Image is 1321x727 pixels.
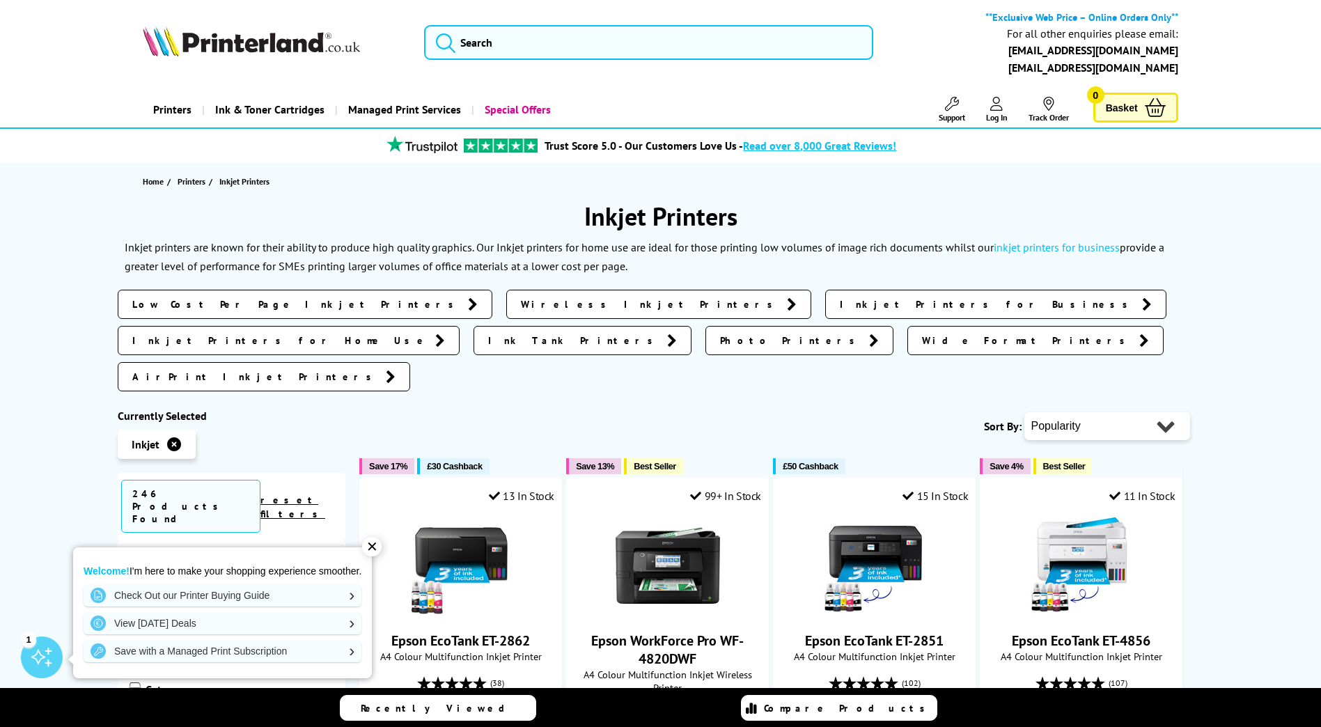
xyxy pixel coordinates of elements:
[1106,98,1138,117] span: Basket
[783,461,838,471] span: £50 Cashback
[409,513,513,618] img: Epson EcoTank ET-2862
[143,174,167,189] a: Home
[1033,458,1093,474] button: Best Seller
[84,565,361,577] p: I'm here to make your shopping experience smoother.
[939,112,965,123] span: Support
[359,458,414,474] button: Save 17%
[939,97,965,123] a: Support
[773,458,845,474] button: £50 Cashback
[591,632,744,668] a: Epson WorkForce Pro WF-4820DWF
[84,565,130,577] strong: Welcome!
[132,297,461,311] span: Low Cost Per Page Inkjet Printers
[118,362,410,391] a: AirPrint Inkjet Printers
[840,297,1135,311] span: Inkjet Printers for Business
[922,334,1132,347] span: Wide Format Printers
[980,458,1030,474] button: Save 4%
[1093,93,1178,123] a: Basket 0
[574,668,761,694] span: A4 Colour Multifunction Inkjet Wireless Printer
[488,334,660,347] span: Ink Tank Printers
[781,650,968,663] span: A4 Colour Multifunction Inkjet Printer
[616,607,720,620] a: Epson WorkForce Pro WF-4820DWF
[1043,461,1086,471] span: Best Seller
[822,607,927,620] a: Epson EcoTank ET-2851
[335,92,471,127] a: Managed Print Services
[902,670,921,696] span: (102)
[178,174,205,189] span: Printers
[143,26,407,59] a: Printerland Logo
[125,240,1164,273] p: Inkjet printers are known for their ability to produce high quality graphics. Our Inkjet printers...
[907,326,1164,355] a: Wide Format Printers
[260,494,325,520] a: reset filters
[121,480,260,533] span: 246 Products Found
[825,290,1166,319] a: Inkjet Printers for Business
[361,702,519,714] span: Recently Viewed
[902,489,968,503] div: 15 In Stock
[84,612,361,634] a: View [DATE] Deals
[409,607,513,620] a: Epson EcoTank ET-2862
[985,10,1178,24] b: **Exclusive Web Price – Online Orders Only**
[143,92,202,127] a: Printers
[690,489,761,503] div: 99+ In Stock
[380,136,464,153] img: trustpilot rating
[417,458,489,474] button: £30 Cashback
[84,640,361,662] a: Save with a Managed Print Subscription
[720,334,862,347] span: Photo Printers
[146,682,336,699] span: Category
[987,650,1175,663] span: A4 Colour Multifunction Inkjet Printer
[464,139,538,153] img: trustpilot rating
[219,176,269,187] span: Inkjet Printers
[1012,632,1150,650] a: Epson EcoTank ET-4856
[990,461,1023,471] span: Save 4%
[743,139,896,153] span: Read over 8,000 Great Reviews!
[143,26,360,56] img: Printerland Logo
[986,97,1008,123] a: Log In
[1029,607,1134,620] a: Epson EcoTank ET-4856
[178,174,209,189] a: Printers
[1087,86,1104,104] span: 0
[132,437,159,451] span: Inkjet
[391,632,530,650] a: Epson EcoTank ET-2862
[1007,27,1178,40] div: For all other enquiries please email:
[805,632,944,650] a: Epson EcoTank ET-2851
[489,489,554,503] div: 13 In Stock
[474,326,691,355] a: Ink Tank Printers
[1029,513,1134,618] img: Epson EcoTank ET-4856
[118,200,1204,233] h1: Inkjet Printers
[624,458,683,474] button: Best Seller
[566,458,621,474] button: Save 13%
[1109,670,1127,696] span: (107)
[471,92,561,127] a: Special Offers
[340,695,536,721] a: Recently Viewed
[490,670,504,696] span: (38)
[84,584,361,607] a: Check Out our Printer Buying Guide
[215,92,325,127] span: Ink & Toner Cartridges
[545,139,896,153] a: Trust Score 5.0 - Our Customers Love Us -Read over 8,000 Great Reviews!
[362,537,382,556] div: ✕
[616,513,720,618] img: Epson WorkForce Pro WF-4820DWF
[984,419,1022,433] span: Sort By:
[521,297,780,311] span: Wireless Inkjet Printers
[118,290,492,319] a: Low Cost Per Page Inkjet Printers
[1109,489,1175,503] div: 11 In Stock
[506,290,811,319] a: Wireless Inkjet Printers
[128,682,142,696] img: Category
[986,112,1008,123] span: Log In
[822,513,927,618] img: Epson EcoTank ET-2851
[132,334,428,347] span: Inkjet Printers for Home Use
[424,25,873,60] input: Search
[634,461,676,471] span: Best Seller
[118,409,346,423] div: Currently Selected
[741,695,937,721] a: Compare Products
[21,632,36,647] div: 1
[764,702,932,714] span: Compare Products
[1008,43,1178,57] a: [EMAIL_ADDRESS][DOMAIN_NAME]
[367,650,554,663] span: A4 Colour Multifunction Inkjet Printer
[202,92,335,127] a: Ink & Toner Cartridges
[994,240,1120,254] a: inkjet printers for business
[576,461,614,471] span: Save 13%
[1008,61,1178,75] a: [EMAIL_ADDRESS][DOMAIN_NAME]
[132,370,379,384] span: AirPrint Inkjet Printers
[427,461,482,471] span: £30 Cashback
